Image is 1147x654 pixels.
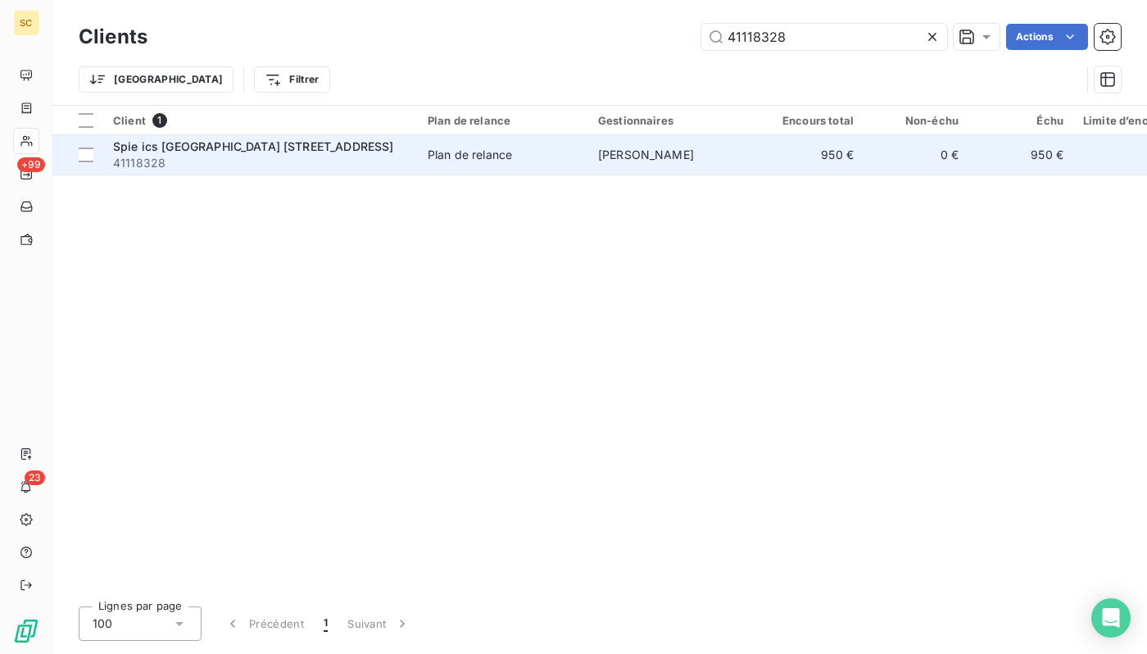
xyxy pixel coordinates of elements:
[17,157,45,172] span: +99
[215,606,314,641] button: Précédent
[338,606,420,641] button: Suivant
[701,24,947,50] input: Rechercher
[254,66,329,93] button: Filtrer
[873,114,959,127] div: Non-échu
[113,155,408,171] span: 41118328
[324,615,328,632] span: 1
[314,606,338,641] button: 1
[768,114,854,127] div: Encours total
[113,139,393,153] span: Spie ics [GEOGRAPHIC_DATA] [STREET_ADDRESS]
[79,66,233,93] button: [GEOGRAPHIC_DATA]
[79,22,147,52] h3: Clients
[13,10,39,36] div: SC
[25,470,45,485] span: 23
[1091,598,1131,638] div: Open Intercom Messenger
[978,114,1063,127] div: Échu
[864,135,968,175] td: 0 €
[428,147,512,163] div: Plan de relance
[13,618,39,644] img: Logo LeanPay
[598,148,694,161] span: [PERSON_NAME]
[152,113,167,128] span: 1
[113,114,146,127] span: Client
[759,135,864,175] td: 950 €
[598,114,749,127] div: Gestionnaires
[1006,24,1088,50] button: Actions
[93,615,112,632] span: 100
[428,114,578,127] div: Plan de relance
[968,135,1073,175] td: 950 €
